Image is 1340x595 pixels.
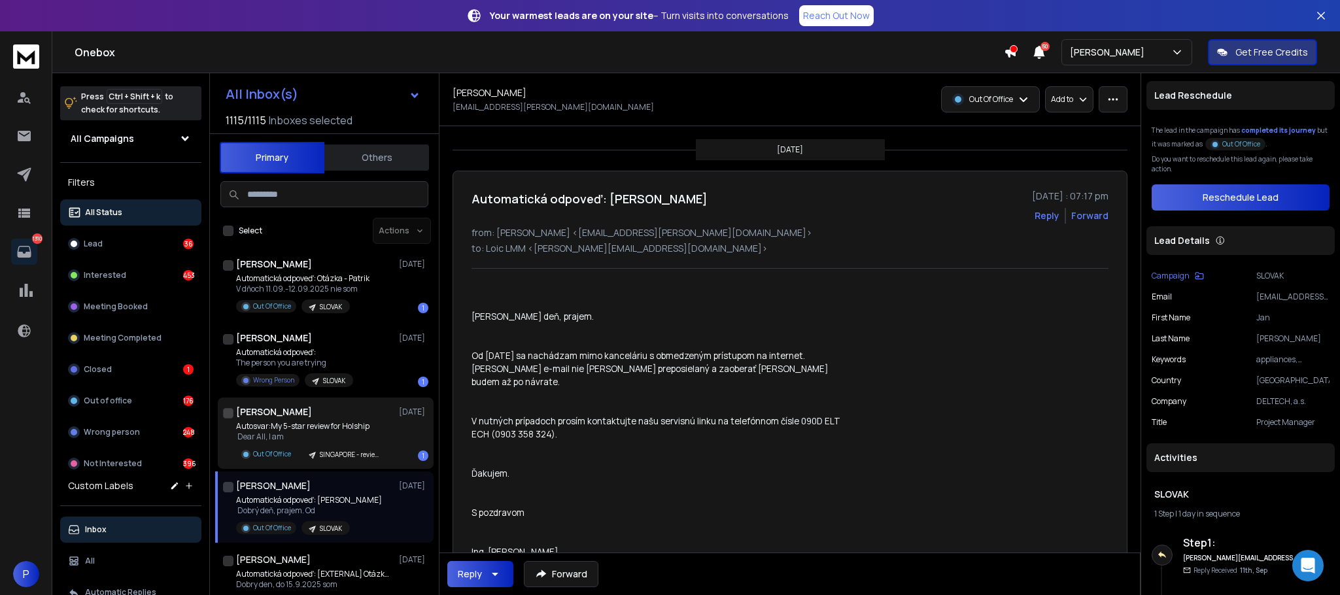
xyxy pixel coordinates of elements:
[1051,94,1073,105] p: Add to
[1208,39,1317,65] button: Get Free Credits
[1256,292,1330,302] p: [EMAIL_ADDRESS][PERSON_NAME][DOMAIN_NAME]
[777,144,803,155] p: [DATE]
[453,86,526,99] h1: [PERSON_NAME]
[253,375,294,385] p: Wrong Person
[399,554,428,565] p: [DATE]
[60,517,201,543] button: Inbox
[453,102,654,112] p: [EMAIL_ADDRESS][PERSON_NAME][DOMAIN_NAME]
[472,226,1108,239] p: from: [PERSON_NAME] <[EMAIL_ADDRESS][PERSON_NAME][DOMAIN_NAME]>
[1194,566,1267,575] p: Reply Received
[1154,488,1327,501] h1: SLOVAK
[399,333,428,343] p: [DATE]
[253,523,291,533] p: Out Of Office
[1152,271,1190,281] p: Campaign
[1070,46,1150,59] p: [PERSON_NAME]
[1178,508,1240,519] span: 1 day in sequence
[1152,417,1167,428] p: Title
[253,301,291,311] p: Out Of Office
[84,427,140,437] p: Wrong person
[68,479,133,492] h3: Custom Labels
[1256,333,1330,344] p: [PERSON_NAME]
[1256,313,1330,323] p: Jan
[253,449,291,459] p: Out Of Office
[1152,375,1181,386] p: Country
[236,421,390,432] p: Autosvar:My 5-star review for Holship
[418,303,428,313] div: 1
[236,347,353,358] p: Automatická odpoveď:
[323,376,345,386] p: SLOVAK
[236,479,311,492] h1: [PERSON_NAME]
[490,9,789,22] p: – Turn visits into conversations
[399,259,428,269] p: [DATE]
[13,44,39,69] img: logo
[13,561,39,587] button: P
[239,226,262,236] label: Select
[11,239,37,265] a: 1310
[84,239,103,249] p: Lead
[803,9,870,22] p: Reach Out Now
[60,325,201,351] button: Meeting Completed
[60,199,201,226] button: All Status
[418,450,428,461] div: 1
[1183,553,1297,563] h6: [PERSON_NAME][EMAIL_ADDRESS][DOMAIN_NAME]
[320,302,342,312] p: SLOVAK
[81,90,173,116] p: Press to check for shortcuts.
[799,5,874,26] a: Reach Out Now
[1146,443,1335,472] div: Activities
[490,9,653,22] strong: Your warmest leads are on your site
[183,364,194,375] div: 1
[1071,209,1108,222] div: Forward
[399,481,428,491] p: [DATE]
[60,388,201,414] button: Out of office176
[1256,375,1330,386] p: [GEOGRAPHIC_DATA]
[472,242,1108,255] p: to: Loic LMM <[PERSON_NAME][EMAIL_ADDRESS][DOMAIN_NAME]>
[71,132,134,145] h1: All Campaigns
[1152,313,1190,323] p: First Name
[1152,333,1190,344] p: Last Name
[226,112,266,128] span: 1115 / 1115
[84,364,112,375] p: Closed
[183,427,194,437] div: 248
[183,396,194,406] div: 176
[183,239,194,249] div: 36
[1152,292,1172,302] p: Email
[1152,354,1186,365] p: Keywords
[60,231,201,257] button: Lead36
[524,561,598,587] button: Forward
[60,548,201,574] button: All
[236,432,390,442] p: Dear All, I am
[84,333,162,343] p: Meeting Completed
[84,458,142,469] p: Not Interested
[1154,508,1174,519] span: 1 Step
[447,561,513,587] button: Reply
[236,579,393,590] p: Dobry den, do 15.9.2025 som
[1152,271,1204,281] button: Campaign
[1152,126,1330,149] div: The lead in the campaign has but it was marked as .
[85,207,122,218] p: All Status
[84,301,148,312] p: Meeting Booked
[1032,190,1108,203] p: [DATE] : 07:17 pm
[1292,550,1324,581] div: Open Intercom Messenger
[60,294,201,320] button: Meeting Booked
[236,273,369,284] p: Automatická odpoveď: Otázka - Patrik
[236,258,312,271] h1: [PERSON_NAME]
[324,143,429,172] button: Others
[1256,354,1330,365] p: appliances, electrical, & electronics manufacturing, electrical/electronic manufacturing, mechani...
[1256,396,1330,407] p: DELTECH, a.s.
[226,88,298,101] h1: All Inbox(s)
[1035,209,1059,222] button: Reply
[472,190,708,208] h1: Automatická odpoveď: [PERSON_NAME]
[1040,42,1050,51] span: 50
[236,495,382,505] p: Automatická odpoveď: [PERSON_NAME]
[220,142,324,173] button: Primary
[236,553,311,566] h1: [PERSON_NAME]
[183,458,194,469] div: 396
[236,331,312,345] h1: [PERSON_NAME]
[1222,139,1260,149] p: Out Of Office
[1183,535,1297,551] h6: Step 1 :
[320,450,383,460] p: SINGAPORE - reviews
[1256,271,1330,281] p: SLOVAK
